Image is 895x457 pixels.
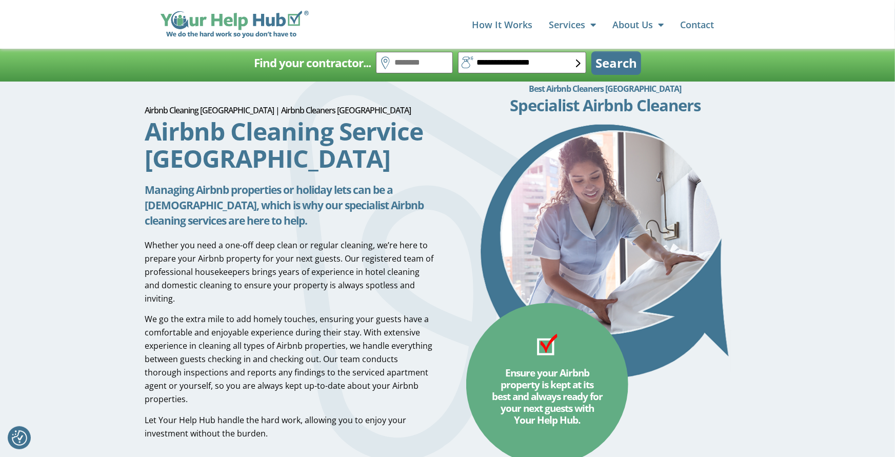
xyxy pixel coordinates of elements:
[492,366,603,427] span: Ensure your Airbnb property is kept at its best and always ready for your next guests with Your H...
[161,11,309,38] img: Your Help Hub Wide Logo
[145,117,435,172] h2: Airbnb Cleaning Service [GEOGRAPHIC_DATA]
[472,14,532,35] a: How It Works
[612,14,664,35] a: About Us
[680,14,714,35] a: Contact
[461,97,750,113] h3: Specialist Airbnb Cleaners
[477,124,733,380] img: Airbnb Cleaning Edinburgh - Airbnb Cleaning Service
[145,106,435,114] h1: Airbnb Cleaning [GEOGRAPHIC_DATA] | Airbnb Cleaners [GEOGRAPHIC_DATA]
[145,312,435,406] p: We go the extra mile to add homely touches, ensuring your guests have a comfortable and enjoyable...
[319,14,714,35] nav: Menu
[576,59,581,67] img: select-box-form.svg
[591,51,641,75] button: Search
[254,53,371,73] h2: Find your contractor...
[145,239,435,305] p: Whether you need a one-off deep clean or regular cleaning, we’re here to prepare your Airbnb prop...
[145,182,435,228] h3: Managing Airbnb properties or holiday lets can be a [DEMOGRAPHIC_DATA], which is why our speciali...
[145,413,435,440] p: Let Your Help Hub handle the hard work, allowing you to enjoy your investment without the burden.
[12,430,27,446] button: Consent Preferences
[12,430,27,446] img: Revisit consent button
[549,14,596,35] a: Services
[461,78,750,99] h2: Best Airbnb Cleaners [GEOGRAPHIC_DATA]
